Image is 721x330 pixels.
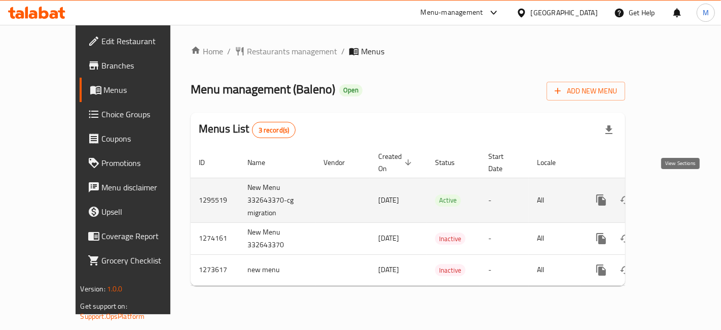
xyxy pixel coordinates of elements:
[361,45,384,57] span: Menus
[80,126,196,151] a: Coupons
[253,125,296,135] span: 3 record(s)
[480,222,529,254] td: -
[102,35,188,47] span: Edit Restaurant
[421,7,483,19] div: Menu-management
[102,181,188,193] span: Menu disclaimer
[531,7,598,18] div: [GEOGRAPHIC_DATA]
[81,282,105,295] span: Version:
[488,150,517,175] span: Start Date
[252,122,296,138] div: Total records count
[239,178,315,222] td: New Menu 332643370-cg migration
[435,265,465,276] span: Inactive
[247,156,278,169] span: Name
[239,222,315,254] td: New Menu 332643370
[435,233,465,245] span: Inactive
[339,86,363,94] span: Open
[581,147,695,178] th: Actions
[191,178,239,222] td: 1295519
[435,194,461,206] span: Active
[378,150,415,175] span: Created On
[80,200,196,224] a: Upsell
[378,232,399,245] span: [DATE]
[191,45,223,57] a: Home
[378,193,399,207] span: [DATE]
[80,29,196,53] a: Edit Restaurant
[102,230,188,242] span: Coverage Report
[589,226,614,251] button: more
[191,147,695,286] table: enhanced table
[614,258,638,282] button: Change Status
[191,45,625,57] nav: breadcrumb
[529,222,581,254] td: All
[339,84,363,96] div: Open
[235,45,337,57] a: Restaurants management
[102,254,188,267] span: Grocery Checklist
[435,233,465,245] div: Inactive
[81,310,145,323] a: Support.OpsPlatform
[247,45,337,57] span: Restaurants management
[480,254,529,285] td: -
[80,53,196,78] a: Branches
[80,78,196,102] a: Menus
[102,59,188,72] span: Branches
[589,258,614,282] button: more
[323,156,358,169] span: Vendor
[80,175,196,200] a: Menu disclaimer
[191,254,239,285] td: 1273617
[80,102,196,126] a: Choice Groups
[341,45,345,57] li: /
[104,84,188,96] span: Menus
[703,7,709,18] span: M
[227,45,231,57] li: /
[614,188,638,212] button: Change Status
[102,157,188,169] span: Promotions
[107,282,123,295] span: 1.0.0
[537,156,569,169] span: Locale
[81,300,127,313] span: Get support on:
[239,254,315,285] td: new menu
[614,226,638,251] button: Change Status
[597,118,621,142] div: Export file
[435,156,468,169] span: Status
[199,156,218,169] span: ID
[80,248,196,273] a: Grocery Checklist
[199,121,296,138] h2: Menus List
[480,178,529,222] td: -
[191,222,239,254] td: 1274161
[378,263,399,276] span: [DATE]
[589,188,614,212] button: more
[102,133,188,145] span: Coupons
[80,151,196,175] a: Promotions
[191,78,335,101] span: Menu management ( Baleno )
[102,206,188,218] span: Upsell
[102,108,188,120] span: Choice Groups
[555,85,617,97] span: Add New Menu
[529,178,581,222] td: All
[547,82,625,101] button: Add New Menu
[529,254,581,285] td: All
[80,224,196,248] a: Coverage Report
